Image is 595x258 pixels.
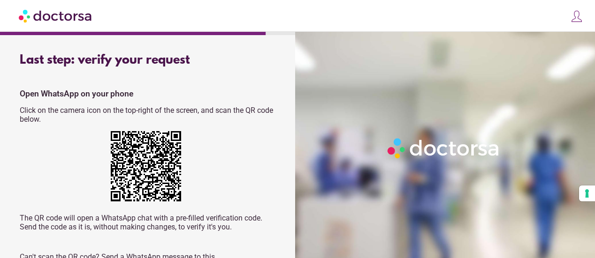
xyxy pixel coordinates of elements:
[570,10,583,23] img: icons8-customer-100.png
[384,135,503,162] img: Logo-Doctorsa-trans-White-partial-flat.png
[20,214,277,231] p: The QR code will open a WhatsApp chat with a pre-filled verification code. Send the code as it is...
[20,53,277,67] div: Last step: verify your request
[111,131,186,206] div: https://wa.me/+12673231263?text=My+request+verification+code+is+827322
[111,131,181,201] img: +5LJItAAAABklEQVQDAETcrTliKyL8AAAAAElFTkSuQmCC
[19,5,93,26] img: Doctorsa.com
[20,89,133,98] strong: Open WhatsApp on your phone
[579,185,595,201] button: Your consent preferences for tracking technologies
[20,106,277,124] p: Click on the camera icon on the top-right of the screen, and scan the QR code below.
